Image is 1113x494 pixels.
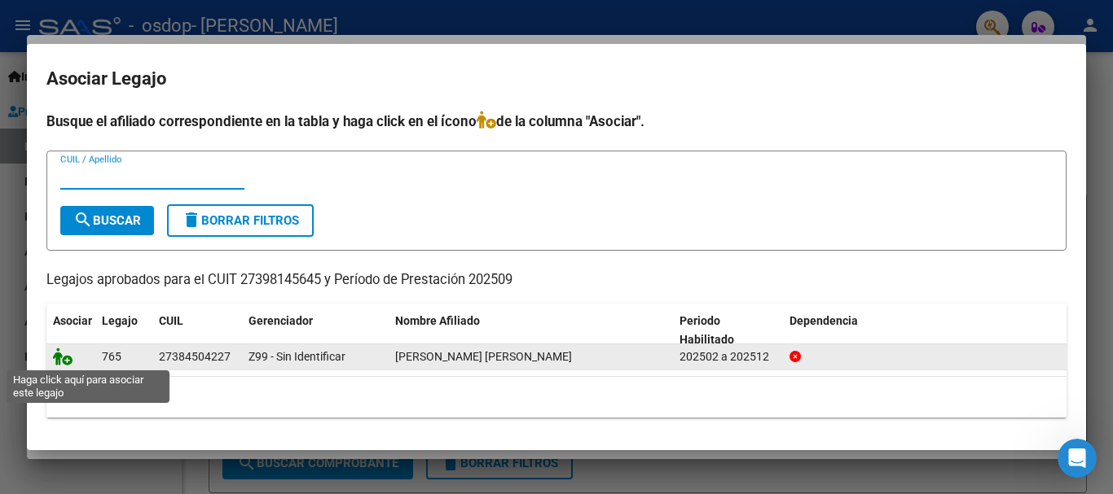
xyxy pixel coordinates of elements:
[783,304,1067,357] datatable-header-cell: Dependencia
[790,314,858,327] span: Dependencia
[249,314,313,327] span: Gerenciador
[46,270,1067,291] p: Legajos aprobados para el CUIT 27398145645 y Período de Prestación 202509
[46,63,1067,94] h2: Asociar Legajo
[680,314,734,346] span: Periodo Habilitado
[73,213,141,228] span: Buscar
[102,350,121,363] span: 765
[182,210,201,230] mat-icon: delete
[159,348,231,366] div: 27384504227
[46,111,1067,132] h4: Busque el afiliado correspondiente en la tabla y haga click en el ícono de la columna "Asociar".
[73,210,93,230] mat-icon: search
[102,314,138,327] span: Legajo
[95,304,152,357] datatable-header-cell: Legajo
[46,377,1067,417] div: 1 registros
[673,304,783,357] datatable-header-cell: Periodo Habilitado
[249,350,345,363] span: Z99 - Sin Identificar
[46,304,95,357] datatable-header-cell: Asociar
[182,213,299,228] span: Borrar Filtros
[152,304,242,357] datatable-header-cell: CUIL
[242,304,389,357] datatable-header-cell: Gerenciador
[680,348,776,366] div: 202502 a 202512
[395,350,572,363] span: GOMEZ MICAELA AYELEN
[389,304,673,357] datatable-header-cell: Nombre Afiliado
[60,206,154,235] button: Buscar
[167,204,314,237] button: Borrar Filtros
[159,314,183,327] span: CUIL
[1058,439,1097,478] iframe: Intercom live chat
[53,314,92,327] span: Asociar
[395,314,480,327] span: Nombre Afiliado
